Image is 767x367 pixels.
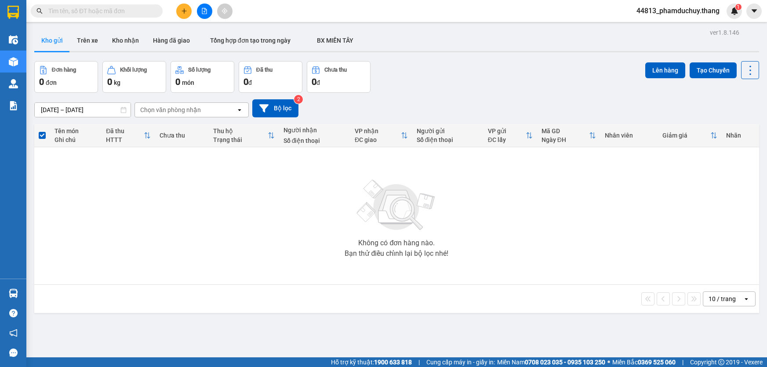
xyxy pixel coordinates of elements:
[181,8,187,14] span: plus
[690,62,737,78] button: Tạo Chuyến
[9,289,18,298] img: warehouse-icon
[345,250,448,257] div: Bạn thử điều chỉnh lại bộ lọc nhé!
[7,6,19,19] img: logo-vxr
[213,136,267,143] div: Trạng thái
[210,37,291,44] span: Tổng hợp đơn tạo trong ngày
[46,79,57,86] span: đơn
[252,99,298,117] button: Bộ lọc
[140,105,201,114] div: Chọn văn phòng nhận
[307,61,371,93] button: Chưa thu0đ
[629,5,727,16] span: 44813_phamduchuy.thang
[542,127,589,134] div: Mã GD
[658,124,722,147] th: Toggle SortBy
[52,67,76,73] div: Đơn hàng
[217,4,233,19] button: aim
[542,136,589,143] div: Ngày ĐH
[497,357,605,367] span: Miền Nam
[34,30,70,51] button: Kho gửi
[358,240,435,247] div: Không có đơn hàng nào.
[9,101,18,110] img: solution-icon
[175,76,180,87] span: 0
[418,357,420,367] span: |
[682,357,683,367] span: |
[735,4,742,10] sup: 1
[709,294,736,303] div: 10 / trang
[256,67,273,73] div: Đã thu
[34,61,98,93] button: Đơn hàng0đơn
[9,329,18,337] span: notification
[605,132,654,139] div: Nhân viên
[316,79,320,86] span: đ
[488,136,526,143] div: ĐC lấy
[483,124,537,147] th: Toggle SortBy
[525,359,605,366] strong: 0708 023 035 - 0935 103 250
[374,359,412,366] strong: 1900 633 818
[160,132,204,139] div: Chưa thu
[645,62,685,78] button: Lên hàng
[236,106,243,113] svg: open
[312,76,316,87] span: 0
[9,57,18,66] img: warehouse-icon
[718,359,724,365] span: copyright
[638,359,676,366] strong: 0369 525 060
[222,8,228,14] span: aim
[244,76,248,87] span: 0
[39,76,44,87] span: 0
[239,61,302,93] button: Đã thu0đ
[284,137,346,144] div: Số điện thoại
[70,30,105,51] button: Trên xe
[607,360,610,364] span: ⚪️
[106,136,144,143] div: HTTT
[331,357,412,367] span: Hỗ trợ kỹ thuật:
[55,127,97,134] div: Tên món
[662,132,710,139] div: Giảm giá
[35,103,131,117] input: Select a date range.
[355,127,401,134] div: VP nhận
[106,127,144,134] div: Đã thu
[120,67,147,73] div: Khối lượng
[48,6,152,16] input: Tìm tên, số ĐT hoặc mã đơn
[105,30,146,51] button: Kho nhận
[182,79,194,86] span: món
[284,127,346,134] div: Người nhận
[114,79,120,86] span: kg
[9,309,18,317] span: question-circle
[355,136,401,143] div: ĐC giao
[213,127,267,134] div: Thu hộ
[248,79,252,86] span: đ
[9,349,18,357] span: message
[317,37,353,44] span: BX MIỀN TÂY
[176,4,192,19] button: plus
[488,127,526,134] div: VP gửi
[710,28,739,37] div: ver 1.8.146
[737,4,740,10] span: 1
[731,7,738,15] img: icon-new-feature
[537,124,600,147] th: Toggle SortBy
[294,95,303,104] sup: 2
[746,4,762,19] button: caret-down
[350,124,412,147] th: Toggle SortBy
[750,7,758,15] span: caret-down
[146,30,197,51] button: Hàng đã giao
[426,357,495,367] span: Cung cấp máy in - giấy in:
[353,174,440,236] img: svg+xml;base64,PHN2ZyBjbGFzcz0ibGlzdC1wbHVnX19zdmciIHhtbG5zPSJodHRwOi8vd3d3LnczLm9yZy8yMDAwL3N2Zy...
[417,136,479,143] div: Số điện thoại
[9,79,18,88] img: warehouse-icon
[743,295,750,302] svg: open
[201,8,207,14] span: file-add
[9,35,18,44] img: warehouse-icon
[197,4,212,19] button: file-add
[612,357,676,367] span: Miền Bắc
[209,124,279,147] th: Toggle SortBy
[36,8,43,14] span: search
[102,124,155,147] th: Toggle SortBy
[107,76,112,87] span: 0
[726,132,755,139] div: Nhãn
[171,61,234,93] button: Số lượng0món
[188,67,211,73] div: Số lượng
[324,67,347,73] div: Chưa thu
[102,61,166,93] button: Khối lượng0kg
[417,127,479,134] div: Người gửi
[55,136,97,143] div: Ghi chú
